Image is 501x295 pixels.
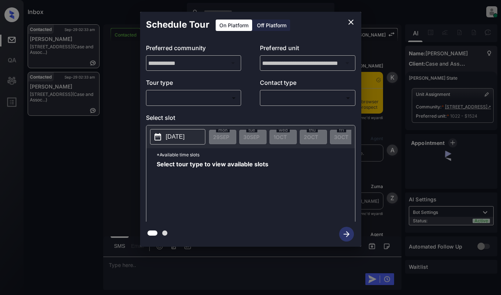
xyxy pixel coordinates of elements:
button: [DATE] [150,129,205,145]
p: Preferred community [146,44,241,55]
div: On Platform [216,20,252,31]
p: Tour type [146,78,241,90]
span: Select tour type to view available slots [157,161,268,220]
p: *Available time slots [157,148,355,161]
button: close [344,15,358,29]
p: Select slot [146,113,355,125]
p: Preferred unit [260,44,355,55]
div: Off Platform [253,20,290,31]
p: Contact type [260,78,355,90]
p: [DATE] [166,132,185,141]
h2: Schedule Tour [140,12,215,38]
